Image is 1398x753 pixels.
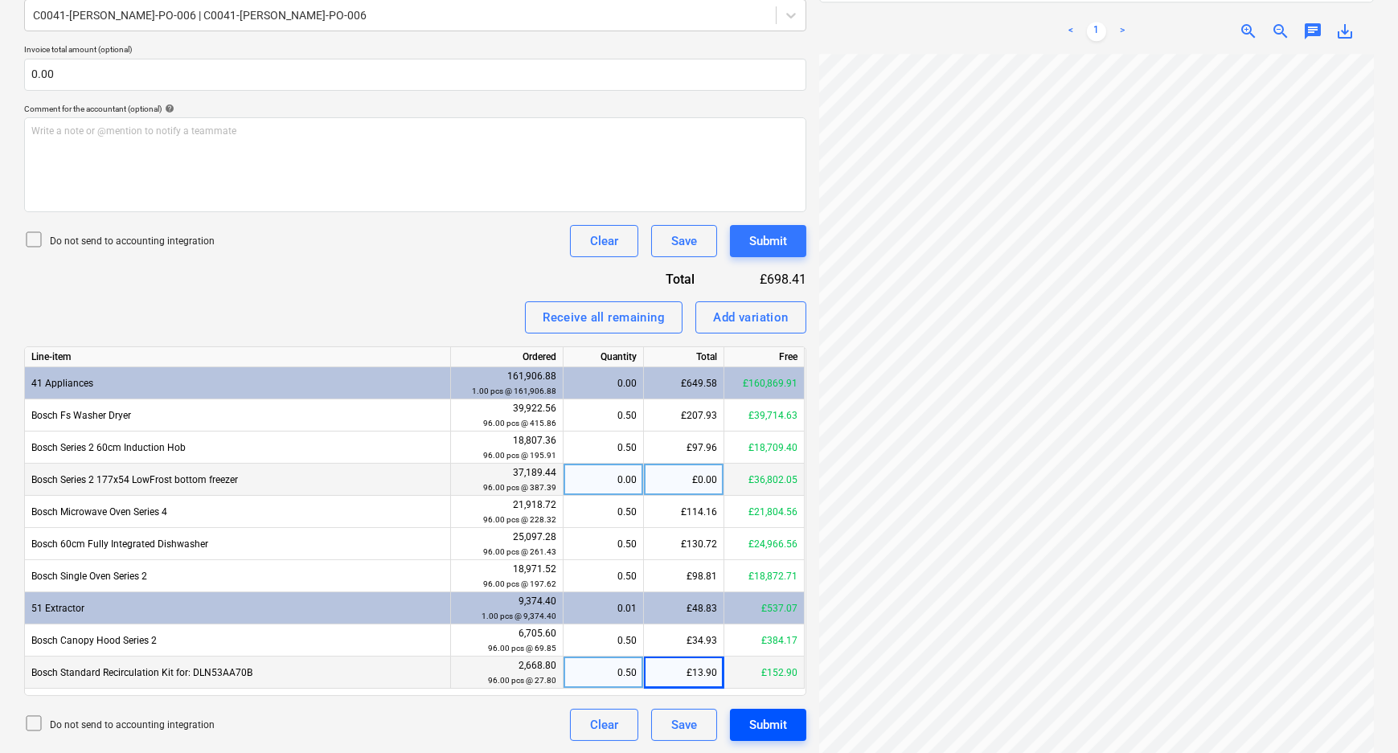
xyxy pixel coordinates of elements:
[1271,22,1290,41] span: zoom_out
[451,347,564,367] div: Ordered
[724,657,805,689] div: £152.90
[713,307,789,328] div: Add variation
[457,433,556,463] div: 18,807.36
[644,496,724,528] div: £114.16
[570,657,637,689] div: 0.50
[644,528,724,560] div: £130.72
[644,464,724,496] div: £0.00
[570,225,638,257] button: Clear
[651,709,717,741] button: Save
[730,225,806,257] button: Submit
[590,714,618,735] div: Clear
[25,624,451,657] div: Bosch Canopy Hood Series 2
[25,399,451,432] div: Bosch Fs Washer Dryer
[724,560,805,592] div: £18,872.71
[483,451,556,460] small: 96.00 pcs @ 195.91
[644,560,724,592] div: £98.81
[483,515,556,524] small: 96.00 pcs @ 228.32
[25,464,451,496] div: Bosch Series 2 177x54 LowFrost bottom freezer
[644,624,724,657] div: £34.93
[570,367,637,399] div: 0.00
[457,626,556,656] div: 6,705.60
[730,709,806,741] button: Submit
[724,496,805,528] div: £21,804.56
[31,603,84,614] span: 51 Extractor
[483,419,556,428] small: 96.00 pcs @ 415.86
[24,44,806,58] p: Invoice total amount (optional)
[1061,22,1080,41] a: Previous page
[570,592,637,624] div: 0.01
[724,367,805,399] div: £160,869.91
[457,562,556,591] div: 18,971.52
[644,432,724,464] div: £97.96
[457,497,556,527] div: 21,918.72
[1335,22,1355,41] span: save_alt
[457,530,556,559] div: 25,097.28
[543,307,665,328] div: Receive all remaining
[570,464,637,496] div: 0.00
[50,235,215,248] p: Do not send to accounting integration
[724,347,805,367] div: Free
[749,231,787,252] div: Submit
[724,432,805,464] div: £18,709.40
[570,399,637,432] div: 0.50
[644,657,724,689] div: £13.90
[1303,22,1322,41] span: chat
[644,367,724,399] div: £649.58
[570,528,637,560] div: 0.50
[25,496,451,528] div: Bosch Microwave Oven Series 4
[162,104,174,113] span: help
[483,547,556,556] small: 96.00 pcs @ 261.43
[457,369,556,399] div: 161,906.88
[457,465,556,495] div: 37,189.44
[31,378,93,389] span: 41 Appliances
[724,592,805,624] div: £537.07
[24,59,806,91] input: Invoice total amount (optional)
[457,401,556,431] div: 39,922.56
[724,528,805,560] div: £24,966.56
[1318,676,1398,753] iframe: Chat Widget
[570,709,638,741] button: Clear
[1087,22,1106,41] a: Page 1 is your current page
[644,592,724,624] div: £48.83
[25,432,451,464] div: Bosch Series 2 60cm Induction Hob
[644,399,724,432] div: £207.93
[457,658,556,688] div: 2,668.80
[724,624,805,657] div: £384.17
[457,594,556,624] div: 9,374.40
[671,231,697,252] div: Save
[488,676,556,685] small: 96.00 pcs @ 27.80
[564,347,644,367] div: Quantity
[472,387,556,395] small: 1.00 pcs @ 161,906.88
[570,560,637,592] div: 0.50
[50,718,215,732] p: Do not send to accounting integration
[482,612,556,620] small: 1.00 pcs @ 9,374.40
[721,270,806,289] div: £698.41
[525,301,683,334] button: Receive all remaining
[483,483,556,492] small: 96.00 pcs @ 387.39
[570,496,637,528] div: 0.50
[25,560,451,592] div: Bosch Single Oven Series 2
[695,301,806,334] button: Add variation
[651,225,717,257] button: Save
[724,399,805,432] div: £39,714.63
[570,624,637,657] div: 0.50
[1239,22,1258,41] span: zoom_in
[724,464,805,496] div: £36,802.05
[24,104,806,114] div: Comment for the accountant (optional)
[25,528,451,560] div: Bosch 60cm Fully Integrated Dishwasher
[644,347,724,367] div: Total
[570,432,637,464] div: 0.50
[483,579,556,588] small: 96.00 pcs @ 197.62
[597,270,721,289] div: Total
[590,231,618,252] div: Clear
[25,657,451,689] div: Bosch Standard Recirculation Kit for: DLN53AA70B
[1113,22,1132,41] a: Next page
[749,714,787,735] div: Submit
[25,347,451,367] div: Line-item
[671,714,697,735] div: Save
[488,644,556,653] small: 96.00 pcs @ 69.85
